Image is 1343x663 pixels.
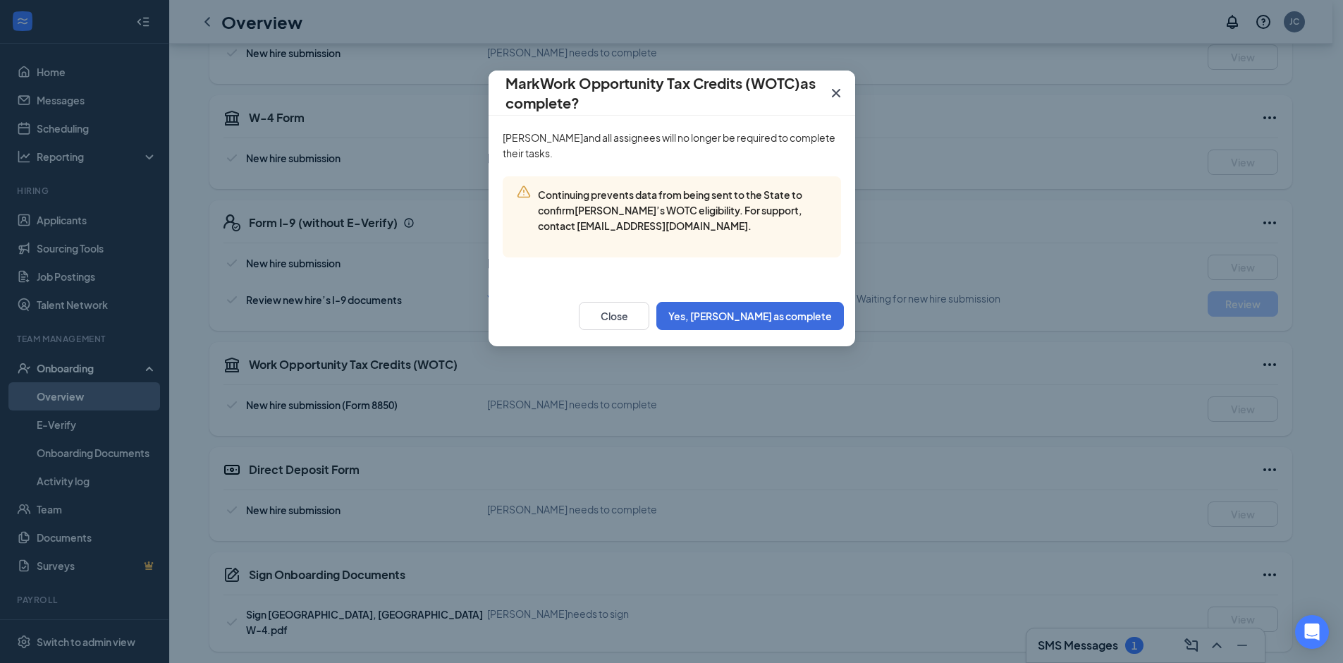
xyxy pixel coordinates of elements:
span: [PERSON_NAME] and all assignees will no longer be required to complete their tasks. [503,131,835,159]
button: Close [579,302,649,330]
span: Continuing prevents data from being sent to the State to confirm [PERSON_NAME] ’s WOTC eligibilit... [538,188,802,232]
button: Close [817,71,855,116]
svg: Warning [517,185,531,199]
h4: Mark Work Opportunity Tax Credits (WOTC) as complete? [505,73,838,113]
svg: Cross [828,85,845,102]
button: Yes, [PERSON_NAME] as complete [656,302,844,330]
div: Open Intercom Messenger [1295,615,1329,649]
